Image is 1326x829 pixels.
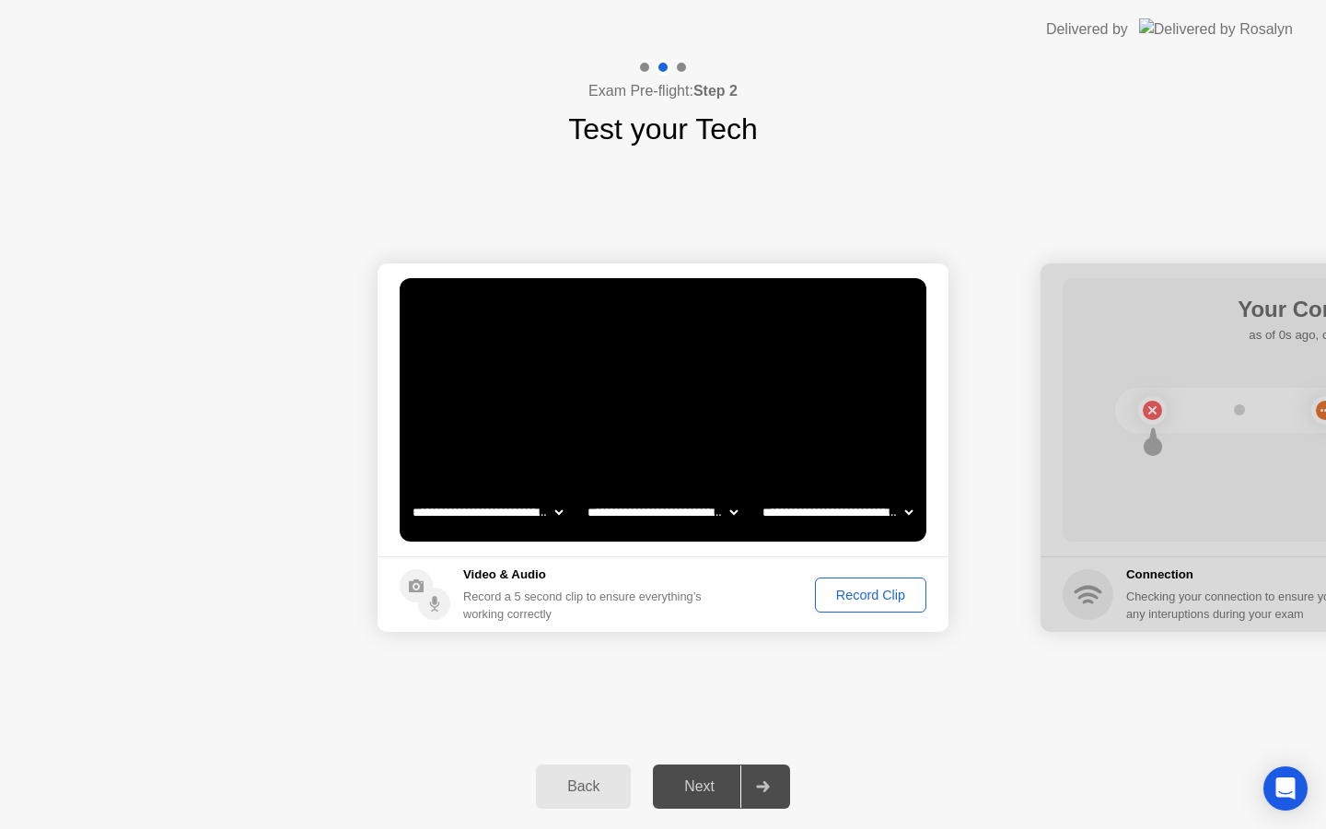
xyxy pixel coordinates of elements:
[1139,18,1293,40] img: Delivered by Rosalyn
[1046,18,1128,41] div: Delivered by
[584,494,741,531] select: Available speakers
[463,588,709,623] div: Record a 5 second clip to ensure everything’s working correctly
[759,494,916,531] select: Available microphones
[409,494,566,531] select: Available cameras
[1263,766,1308,811] div: Open Intercom Messenger
[653,765,790,809] button: Next
[658,778,740,795] div: Next
[536,765,631,809] button: Back
[463,566,709,584] h5: Video & Audio
[588,80,738,102] h4: Exam Pre-flight:
[821,588,920,602] div: Record Clip
[541,778,625,795] div: Back
[568,107,758,151] h1: Test your Tech
[693,83,738,99] b: Step 2
[815,578,926,613] button: Record Clip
